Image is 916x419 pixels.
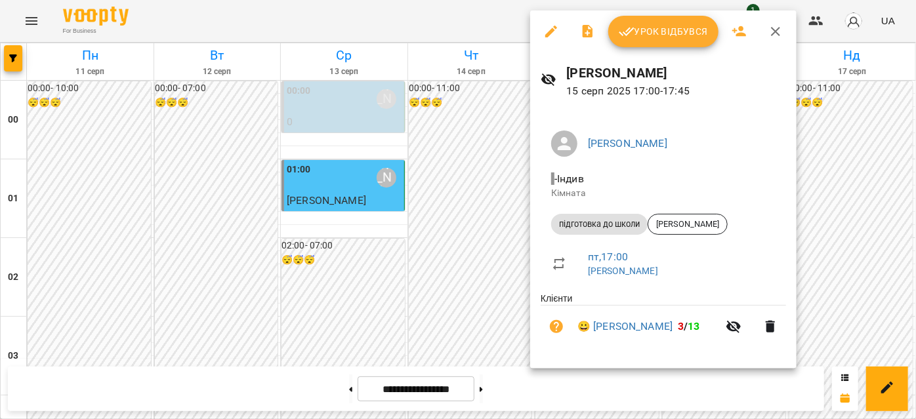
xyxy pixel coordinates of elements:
[577,319,673,334] a: 😀 [PERSON_NAME]
[567,63,786,83] h6: [PERSON_NAME]
[588,266,658,276] a: [PERSON_NAME]
[551,187,776,200] p: Кімната
[588,250,628,263] a: пт , 17:00
[648,218,727,230] span: [PERSON_NAME]
[678,320,700,332] b: /
[678,320,684,332] span: 3
[619,24,708,39] span: Урок відбувся
[551,218,648,230] span: підготовка до школи
[567,83,786,99] p: 15 серп 2025 17:00 - 17:45
[688,320,700,332] span: 13
[648,214,728,235] div: [PERSON_NAME]
[551,172,587,185] span: - Індив
[541,292,786,353] ul: Клієнти
[608,16,718,47] button: Урок відбувся
[541,311,572,342] button: Візит ще не сплачено. Додати оплату?
[588,137,667,150] a: [PERSON_NAME]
